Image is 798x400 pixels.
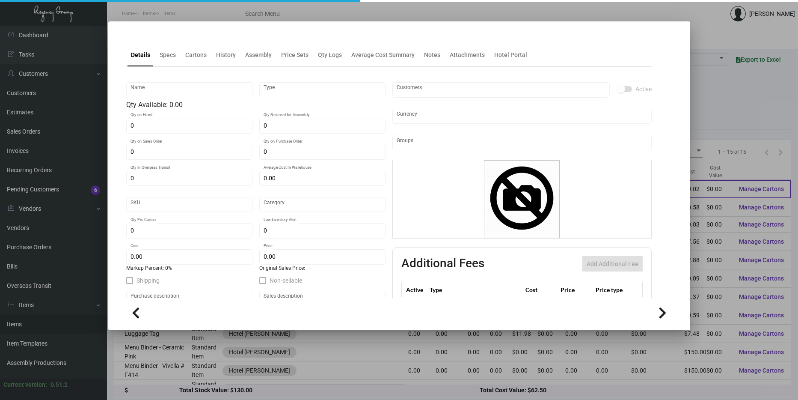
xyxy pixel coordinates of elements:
div: Specs [160,51,176,60]
button: Add Additional Fee [582,256,643,272]
div: Price Sets [281,51,309,60]
div: Average Cost Summary [351,51,415,60]
th: Price type [593,282,632,297]
span: Add Additional Fee [587,260,638,267]
th: Price [558,282,593,297]
div: Details [131,51,150,60]
th: Type [427,282,523,297]
div: Assembly [245,51,272,60]
input: Add new.. [397,139,647,146]
div: Hotel Portal [494,51,527,60]
th: Cost [523,282,558,297]
input: Add new.. [397,87,605,93]
div: Qty Available: 0.00 [126,100,386,110]
div: Qty Logs [318,51,342,60]
span: Non-sellable [270,275,302,286]
div: 0.51.2 [50,380,68,389]
div: History [216,51,236,60]
th: Active [401,282,427,297]
div: Notes [424,51,440,60]
span: Shipping [136,275,160,286]
h2: Additional Fees [401,256,484,272]
div: Attachments [450,51,485,60]
div: Current version: [3,380,47,389]
div: Cartons [185,51,207,60]
span: Active [635,84,652,94]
